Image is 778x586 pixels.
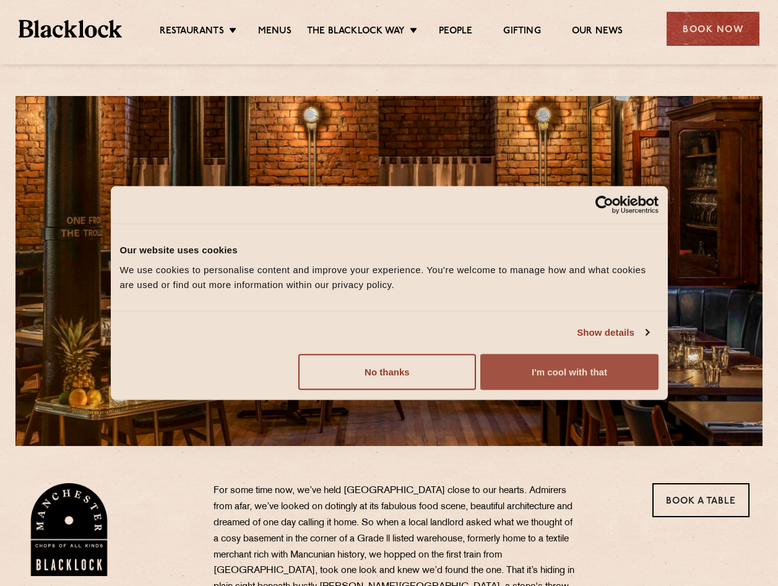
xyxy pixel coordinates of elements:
a: Gifting [503,25,540,39]
div: Book Now [667,12,759,46]
button: No thanks [298,354,476,390]
a: Book a Table [652,483,750,517]
a: Our News [572,25,623,39]
a: Show details [577,325,649,340]
div: Our website uses cookies [120,243,659,258]
a: People [439,25,472,39]
a: Usercentrics Cookiebot - opens in a new window [550,196,659,214]
a: Restaurants [160,25,224,39]
button: I'm cool with that [480,354,658,390]
a: Menus [258,25,292,39]
a: The Blacklock Way [307,25,405,39]
div: We use cookies to personalise content and improve your experience. You're welcome to manage how a... [120,262,659,292]
img: BL_Manchester_Logo-bleed.png [28,483,110,576]
img: BL_Textured_Logo-footer-cropped.svg [19,20,122,37]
